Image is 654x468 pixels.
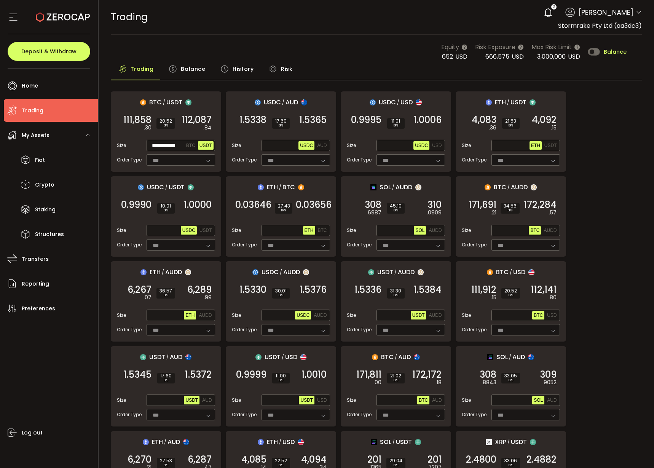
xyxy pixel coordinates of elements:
i: BPS [390,293,402,298]
em: / [165,184,167,191]
i: BPS [390,378,402,383]
span: BTC [318,228,327,233]
img: zuPXiwguUFiBOIQyqLOiXsnnNitlx7q4LCwEbLHADjIpTka+Lip0HH8D0VTrd02z+wEAAAAASUVORK5CYII= [303,269,309,275]
span: USD [285,352,297,362]
button: USDT [198,226,214,235]
span: Risk Exposure [475,42,515,52]
span: 4,083 [472,116,496,124]
span: Size [117,227,126,234]
img: btc_portfolio.svg [485,184,491,190]
span: USDC [379,97,396,107]
em: .07 [144,294,152,302]
span: 1.0000 [184,201,212,209]
span: AUDD [165,267,182,277]
button: ETH [530,141,542,150]
span: USDC [264,97,281,107]
span: Order Type [117,411,142,418]
span: Crypto [35,179,54,190]
span: ETH [267,437,278,447]
em: / [509,354,511,361]
span: Order Type [232,326,257,333]
i: BPS [160,208,172,213]
button: USDT [299,396,314,404]
img: sol_portfolio.png [487,354,493,360]
span: 310 [427,201,442,209]
img: usdt_portfolio.svg [530,99,536,105]
button: SOL [532,396,544,404]
span: 0.03656 [296,201,332,209]
i: BPS [275,123,287,128]
span: 0.9995 [351,116,381,124]
span: Max Risk Limit [531,42,572,52]
span: Stormrake Pty Ltd (aa3dc3) [558,21,642,30]
span: Transfers [22,254,49,265]
img: btc_portfolio.svg [487,269,493,275]
em: .84 [203,124,212,132]
em: .30 [144,124,152,132]
span: Home [22,80,38,91]
span: AUD [398,352,411,362]
span: Order Type [232,157,257,163]
span: USDT [199,143,212,148]
span: Size [462,142,471,149]
span: Size [232,142,241,149]
span: SOL [380,182,391,192]
span: AUDD [398,267,415,277]
i: BPS [390,123,402,128]
img: usd_portfolio.svg [416,99,422,105]
button: AUD [316,141,328,150]
button: AUD [201,396,213,404]
em: / [507,99,509,106]
span: USDT [166,97,182,107]
span: USD [547,313,557,318]
span: Size [347,227,356,234]
span: 3,000,000 [537,52,566,61]
em: .18 [435,379,442,387]
img: usdc_portfolio.svg [255,99,261,105]
span: Balance [604,49,627,54]
span: AUD [202,398,212,403]
em: .15 [551,124,557,132]
img: eth_portfolio.svg [140,269,147,275]
span: History [233,61,254,77]
span: AUDD [544,228,557,233]
span: 11.01 [390,119,402,123]
span: 36.57 [160,289,172,293]
div: Chat Widget [563,386,654,468]
img: aud_portfolio.svg [528,354,534,360]
button: AUDD [427,311,443,319]
em: / [163,99,165,106]
span: 11.00 [275,374,287,378]
span: USDT [300,398,313,403]
button: USDT [543,141,558,150]
span: BTC [149,97,162,107]
span: Trading [131,61,154,77]
span: 3 [553,4,555,10]
img: usdt_portfolio.svg [185,99,191,105]
i: BPS [504,293,517,298]
span: 1.5338 [239,116,266,124]
span: 1.5345 [124,371,152,379]
span: 0.03646 [235,201,271,209]
span: AUD [317,143,327,148]
span: 30.01 [275,289,287,293]
span: Size [232,312,241,319]
span: USD [512,52,524,61]
button: BTC [185,141,197,150]
em: / [392,184,394,191]
span: Risk [281,61,292,77]
img: xrp_portfolio.png [486,439,492,445]
span: USD [400,97,413,107]
span: Order Type [462,326,487,333]
button: ETH [184,311,196,319]
em: / [282,99,284,106]
button: BTC [417,396,429,404]
span: AUD [286,97,298,107]
span: Preferences [22,303,55,314]
span: 6,267 [128,286,152,294]
i: BPS [390,208,402,213]
span: 112,087 [182,116,212,124]
img: btc_portfolio.svg [140,99,146,105]
button: USDC [298,141,314,150]
img: usdt_portfolio.svg [188,184,194,190]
